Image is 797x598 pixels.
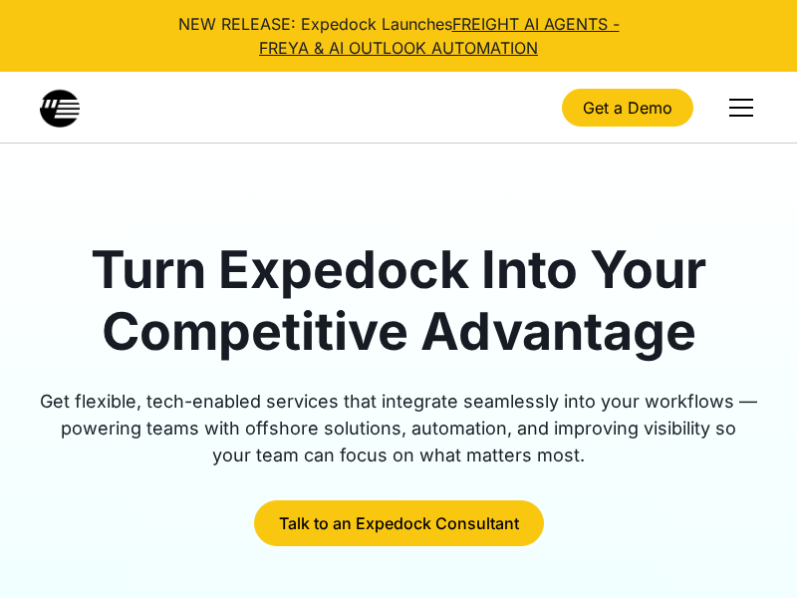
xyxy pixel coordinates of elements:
[40,88,80,128] a: home
[40,12,757,60] div: NEW RELEASE: Expedock Launches
[717,84,757,132] div: menu
[562,89,693,127] a: Get a Demo
[254,500,544,546] a: Talk to an Expedock Consultant
[697,502,797,598] iframe: Chat Widget
[40,388,757,468] div: Get flexible, tech-enabled services that integrate seamlessly into your workflows — powering team...
[40,88,80,128] img: Expedock Company Logo no text
[40,239,757,364] h1: Turn Expedock Into Your Competitive Advantage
